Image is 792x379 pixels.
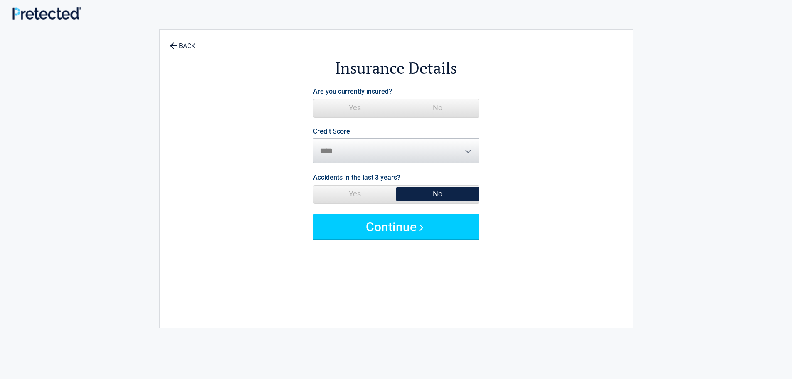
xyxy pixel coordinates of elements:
img: Main Logo [12,7,81,20]
h2: Insurance Details [205,57,587,79]
span: No [396,99,479,116]
label: Credit Score [313,128,350,135]
a: BACK [168,35,197,50]
label: Accidents in the last 3 years? [313,172,400,183]
button: Continue [313,214,479,239]
span: No [396,186,479,202]
label: Are you currently insured? [313,86,392,97]
span: Yes [313,186,396,202]
span: Yes [313,99,396,116]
